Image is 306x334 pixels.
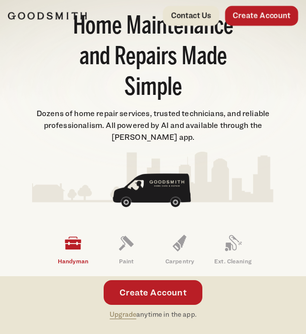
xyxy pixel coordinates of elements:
[206,272,260,316] a: Maintenance
[46,227,100,272] a: Handyman
[104,280,202,305] a: Create Account
[37,109,269,142] span: Dozens of home repair services, trusted technicians, and reliable professionalism. All powered by...
[206,227,260,272] a: Ext. Cleaning
[8,12,87,20] img: Goodsmith
[153,227,206,272] a: Carpentry
[153,257,206,266] p: Carpentry
[110,309,196,320] p: anytime in the app.
[153,272,206,316] a: Plumbing
[110,310,136,318] a: Upgrade
[206,257,260,266] p: Ext. Cleaning
[100,227,153,272] a: Paint
[225,6,298,26] a: Create Account
[46,272,100,316] a: Electric
[163,6,219,26] a: Contact Us
[46,257,100,266] p: Handyman
[100,257,153,266] p: Paint
[100,272,153,316] a: Appliance
[56,12,250,104] h1: Home Maintenance and Repairs Made Simple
